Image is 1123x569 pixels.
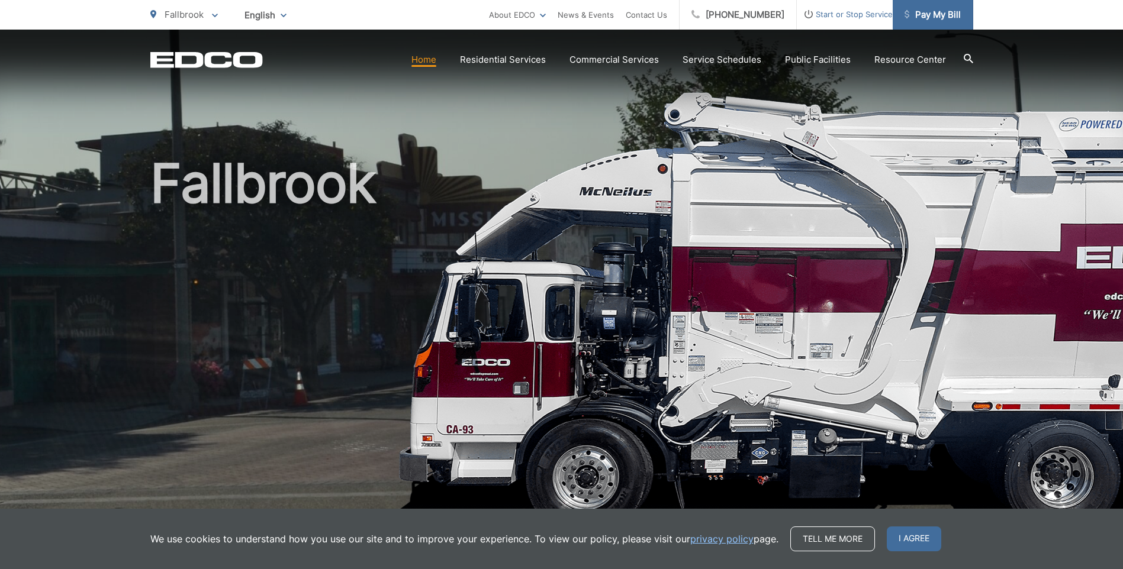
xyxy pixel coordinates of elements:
a: Home [411,53,436,67]
a: Commercial Services [569,53,659,67]
h1: Fallbrook [150,154,973,528]
span: Pay My Bill [905,8,961,22]
a: Contact Us [626,8,667,22]
a: Service Schedules [683,53,761,67]
a: Resource Center [874,53,946,67]
span: Fallbrook [165,9,204,20]
a: News & Events [558,8,614,22]
a: About EDCO [489,8,546,22]
a: privacy policy [690,532,754,546]
a: Tell me more [790,526,875,551]
span: English [236,5,295,25]
a: Residential Services [460,53,546,67]
span: I agree [887,526,941,551]
a: EDCD logo. Return to the homepage. [150,51,263,68]
p: We use cookies to understand how you use our site and to improve your experience. To view our pol... [150,532,778,546]
a: Public Facilities [785,53,851,67]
